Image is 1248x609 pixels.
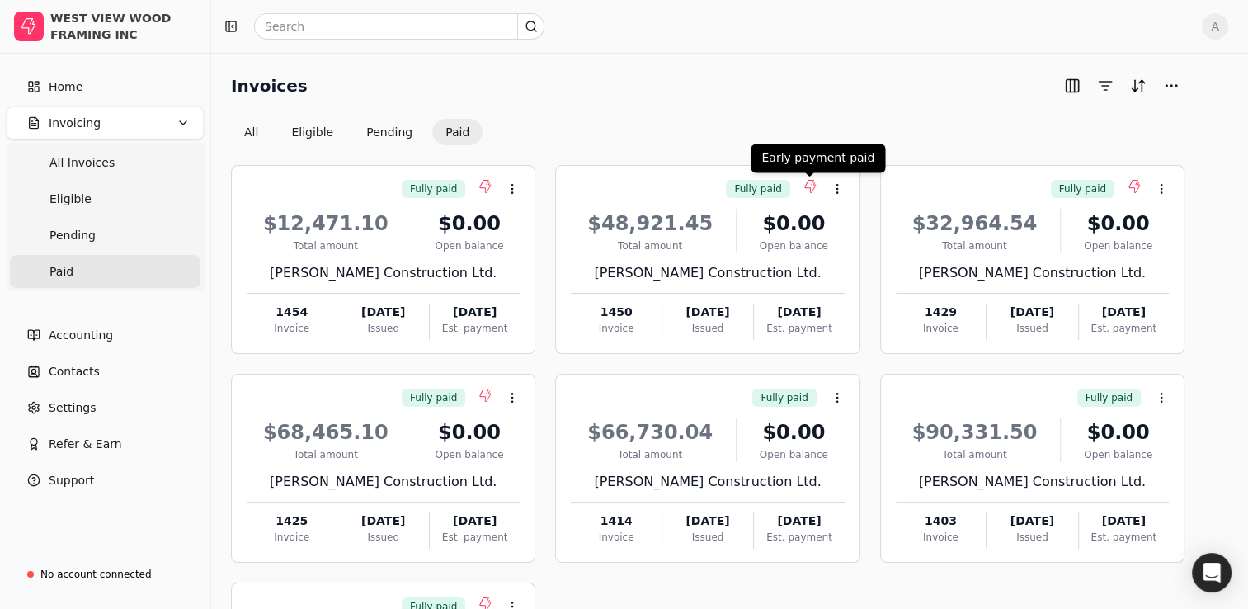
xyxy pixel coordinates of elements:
button: Pending [353,119,426,145]
span: Contacts [49,363,100,380]
a: Pending [10,219,200,252]
div: Open balance [1067,447,1169,462]
div: No account connected [40,567,152,582]
span: All Invoices [49,154,115,172]
button: Sort [1125,73,1151,99]
div: Open balance [419,447,520,462]
div: 1425 [247,512,337,530]
span: Pending [49,227,96,244]
span: Invoicing [49,115,101,132]
div: Issued [662,530,753,545]
div: [DATE] [430,304,520,321]
div: Est. payment [430,530,520,545]
div: Open Intercom Messenger [1192,553,1232,592]
div: [PERSON_NAME] Construction Ltd. [896,263,1169,283]
div: [PERSON_NAME] Construction Ltd. [247,472,520,492]
div: Issued [337,321,428,336]
a: All Invoices [10,146,200,179]
h2: Invoices [231,73,308,99]
span: Fully paid [734,182,781,196]
button: All [231,119,271,145]
div: Invoice [571,530,661,545]
div: [DATE] [1079,304,1169,321]
div: Total amount [571,238,729,253]
div: 1454 [247,304,337,321]
div: [DATE] [1079,512,1169,530]
button: Invoicing [7,106,204,139]
div: Issued [337,530,428,545]
span: Paid [49,263,73,281]
button: Refer & Earn [7,427,204,460]
div: Invoice [247,530,337,545]
span: Fully paid [410,182,457,196]
div: [DATE] [662,304,753,321]
div: Est. payment [430,321,520,336]
span: Refer & Earn [49,436,122,453]
div: Issued [987,321,1077,336]
div: [PERSON_NAME] Construction Ltd. [571,263,844,283]
div: $90,331.50 [896,418,1054,447]
div: $12,471.10 [247,209,405,238]
div: [PERSON_NAME] Construction Ltd. [896,472,1169,492]
button: Support [7,464,204,497]
div: Total amount [247,447,405,462]
button: A [1202,13,1228,40]
div: [DATE] [337,304,428,321]
div: [DATE] [430,512,520,530]
div: 1403 [896,512,986,530]
div: Open balance [743,238,845,253]
div: Issued [662,321,753,336]
div: [PERSON_NAME] Construction Ltd. [247,263,520,283]
div: Invoice [571,321,661,336]
div: $0.00 [419,209,520,238]
div: WEST VIEW WOOD FRAMING INC [50,10,196,43]
div: [DATE] [337,512,428,530]
div: 1450 [571,304,661,321]
div: Issued [987,530,1077,545]
div: [DATE] [662,512,753,530]
div: Open balance [419,238,520,253]
a: Accounting [7,319,204,352]
div: Early payment paid [751,144,885,172]
button: Paid [432,119,483,145]
span: Fully paid [1086,390,1133,405]
a: Paid [10,255,200,288]
span: Eligible [49,191,92,208]
div: Est. payment [754,321,844,336]
a: Settings [7,391,204,424]
span: Accounting [49,327,113,344]
span: Fully paid [761,390,808,405]
div: [DATE] [754,304,844,321]
div: Open balance [1067,238,1169,253]
span: Fully paid [410,390,457,405]
div: $0.00 [743,209,845,238]
div: $0.00 [1067,209,1169,238]
span: Home [49,78,82,96]
div: $0.00 [419,418,520,447]
div: 1429 [896,304,986,321]
div: Invoice [896,321,986,336]
div: [DATE] [987,304,1077,321]
div: [PERSON_NAME] Construction Ltd. [571,472,844,492]
button: Eligible [278,119,346,145]
a: Eligible [10,182,200,215]
span: Settings [49,399,96,417]
div: Total amount [247,238,405,253]
div: [DATE] [754,512,844,530]
div: Est. payment [1079,321,1169,336]
div: Total amount [896,447,1054,462]
a: No account connected [7,559,204,589]
span: Fully paid [1059,182,1106,196]
div: Open balance [743,447,845,462]
div: Total amount [571,447,729,462]
div: Invoice filter options [231,119,483,145]
div: $66,730.04 [571,418,729,447]
div: Est. payment [754,530,844,545]
a: Contacts [7,355,204,388]
div: $68,465.10 [247,418,405,447]
div: $0.00 [743,418,845,447]
div: Est. payment [1079,530,1169,545]
div: $32,964.54 [896,209,1054,238]
div: Invoice [896,530,986,545]
a: Home [7,70,204,103]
